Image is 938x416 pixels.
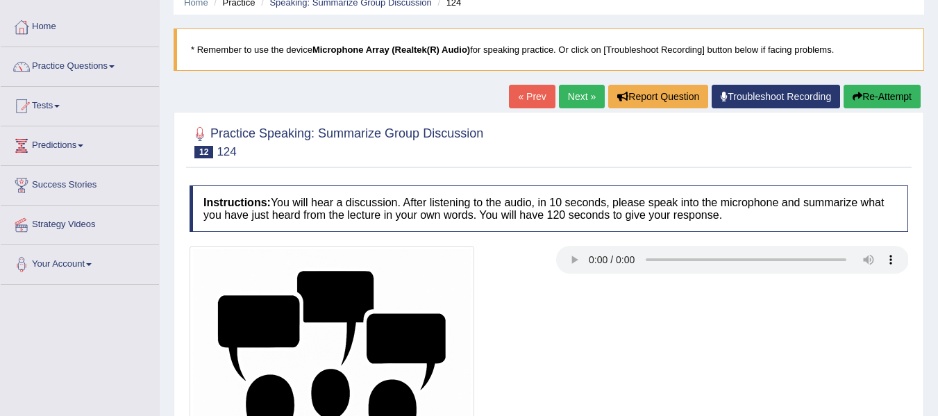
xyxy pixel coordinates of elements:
[844,85,921,108] button: Re-Attempt
[1,245,159,280] a: Your Account
[203,197,271,208] b: Instructions:
[712,85,840,108] a: Troubleshoot Recording
[312,44,470,55] b: Microphone Array (Realtek(R) Audio)
[217,145,236,158] small: 124
[559,85,605,108] a: Next »
[1,8,159,42] a: Home
[509,85,555,108] a: « Prev
[174,28,924,71] blockquote: * Remember to use the device for speaking practice. Or click on [Troubleshoot Recording] button b...
[1,87,159,122] a: Tests
[1,47,159,82] a: Practice Questions
[194,146,213,158] span: 12
[190,124,483,158] h2: Practice Speaking: Summarize Group Discussion
[1,126,159,161] a: Predictions
[190,185,908,232] h4: You will hear a discussion. After listening to the audio, in 10 seconds, please speak into the mi...
[1,206,159,240] a: Strategy Videos
[1,166,159,201] a: Success Stories
[608,85,708,108] button: Report Question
